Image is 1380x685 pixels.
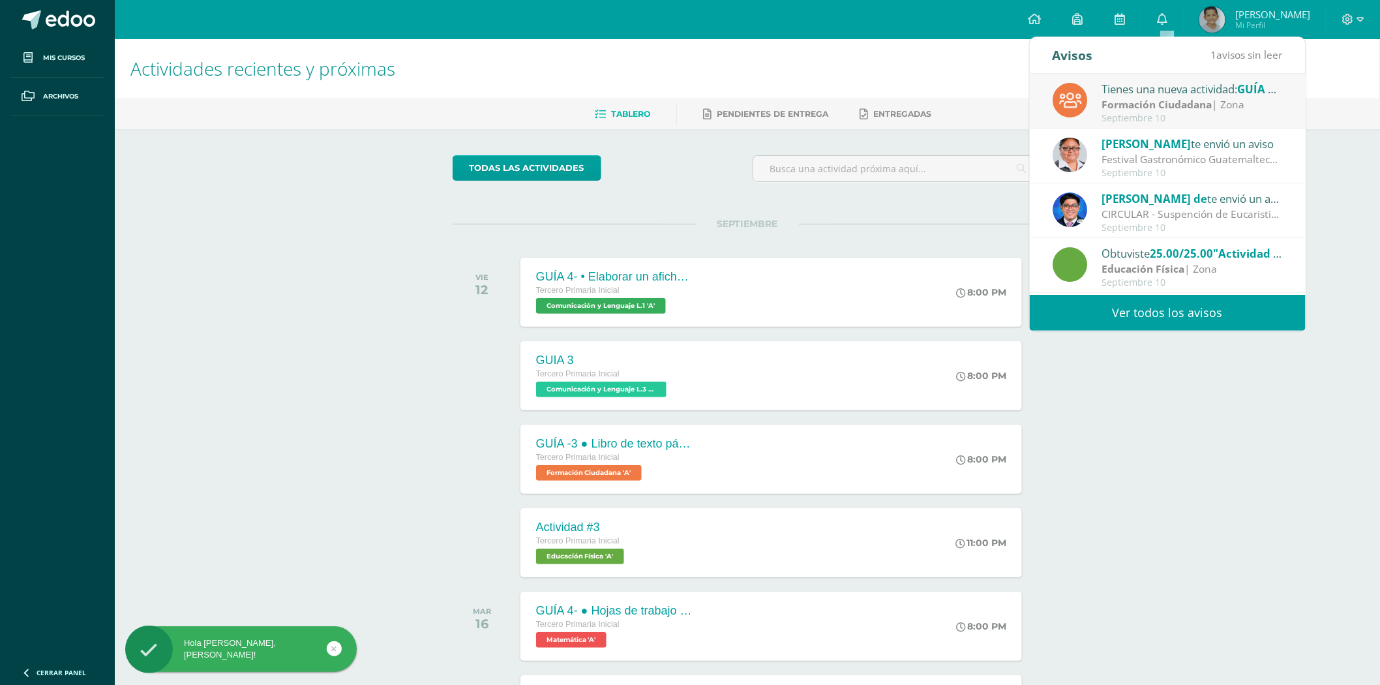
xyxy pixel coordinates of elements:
[717,109,828,119] span: Pendientes de entrega
[1199,7,1225,33] img: 2df359f7ef2ee15bcdb44757ddf44850.png
[1102,277,1283,288] div: Septiembre 10
[1213,246,1292,261] span: "Actividad #3"
[536,437,693,451] div: GUÍA -3 ● Libro de texto páginas 198 y 199.
[1102,190,1283,207] div: te envió un aviso
[1102,136,1191,151] span: [PERSON_NAME]
[595,104,650,125] a: Tablero
[753,156,1042,181] input: Busca una actividad próxima aquí...
[1235,8,1310,21] span: [PERSON_NAME]
[860,104,931,125] a: Entregadas
[125,637,357,661] div: Hola [PERSON_NAME], [PERSON_NAME]!
[1053,138,1087,172] img: b2d09430fc7ffc43e57bc266f3190728.png
[1102,222,1283,234] div: Septiembre 10
[536,354,670,367] div: GUIA 3
[1102,191,1207,206] span: [PERSON_NAME] de
[536,270,693,284] div: GUÍA 4- • Elaborar un afiche señalando los elementos
[536,536,620,545] span: Tercero Primaria Inicial
[1235,20,1310,31] span: Mi Perfil
[536,382,667,397] span: Comunicación y Lenguaje L.3 (Inglés y Laboratorio) 'A'
[611,109,650,119] span: Tablero
[536,298,666,314] span: Comunicación y Lenguaje L.1 'A'
[1053,37,1093,73] div: Avisos
[536,632,607,648] span: Matemática 'A'
[1102,245,1283,262] div: Obtuviste en
[536,549,624,564] span: Educación Física 'A'
[1053,192,1087,227] img: 038ac9c5e6207f3bea702a86cda391b3.png
[1211,48,1283,62] span: avisos sin leer
[1102,168,1283,179] div: Septiembre 10
[536,286,620,295] span: Tercero Primaria Inicial
[1102,207,1283,222] div: CIRCULAR - Suspención de Eucaristia Dominica III ° Primaria.: Saludos estimados Padres de Familia...
[536,369,620,378] span: Tercero Primaria Inicial
[10,78,104,116] a: Archivos
[536,604,693,618] div: GUÍA 4- ● Hojas de trabajo de moneda nacional aplicando la adición y sustracción
[475,282,488,297] div: 12
[130,56,395,81] span: Actividades recientes y próximas
[956,453,1006,465] div: 8:00 PM
[955,537,1006,549] div: 11:00 PM
[453,155,601,181] a: todas las Actividades
[1102,113,1283,124] div: Septiembre 10
[536,521,627,534] div: Actividad #3
[536,465,642,481] span: Formación Ciudadana 'A'
[43,91,78,102] span: Archivos
[1102,97,1212,112] strong: Formación Ciudadana
[1030,295,1306,331] a: Ver todos los avisos
[473,616,491,632] div: 16
[1102,80,1283,97] div: Tienes una nueva actividad:
[956,620,1006,632] div: 8:00 PM
[1211,48,1217,62] span: 1
[10,39,104,78] a: Mis cursos
[473,607,491,616] div: MAR
[475,273,488,282] div: VIE
[37,668,86,677] span: Cerrar panel
[703,104,828,125] a: Pendientes de entrega
[536,620,620,629] span: Tercero Primaria Inicial
[873,109,931,119] span: Entregadas
[956,286,1006,298] div: 8:00 PM
[1102,97,1283,112] div: | Zona
[956,370,1006,382] div: 8:00 PM
[1102,262,1184,276] strong: Educación Física
[1102,135,1283,152] div: te envió un aviso
[43,53,85,63] span: Mis cursos
[697,218,799,230] span: SEPTIEMBRE
[1102,262,1283,277] div: | Zona
[1150,246,1213,261] span: 25.00/25.00
[1102,152,1283,167] div: Festival Gastronómico Guatemalteco: Buenas tardes madres y padres de familia. Gusto de saludarles...
[536,453,620,462] span: Tercero Primaria Inicial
